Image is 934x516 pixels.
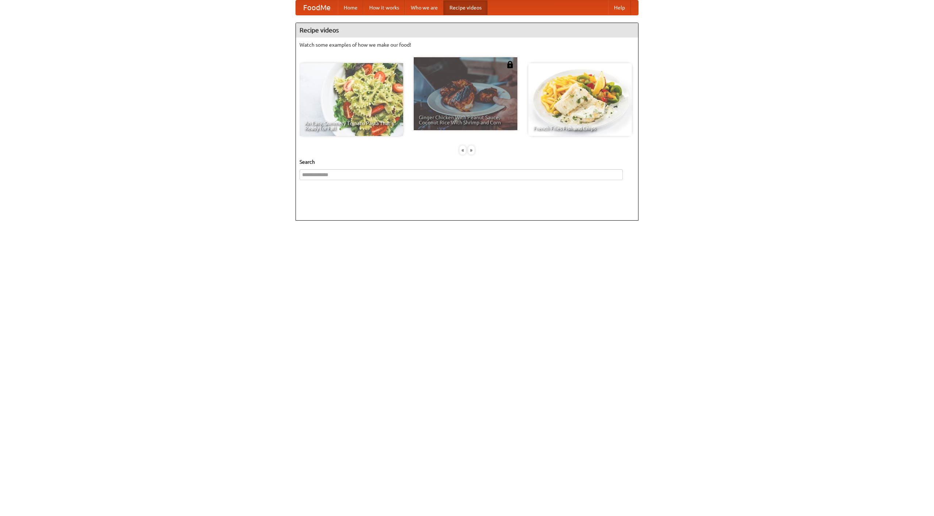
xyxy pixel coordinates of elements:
[533,126,627,131] span: French Fries Fish and Chips
[300,158,634,166] h5: Search
[300,41,634,49] p: Watch some examples of how we make our food!
[608,0,631,15] a: Help
[305,121,398,131] span: An Easy, Summery Tomato Pasta That's Ready for Fall
[468,146,475,155] div: »
[300,63,403,136] a: An Easy, Summery Tomato Pasta That's Ready for Fall
[296,23,638,38] h4: Recipe videos
[363,0,405,15] a: How it works
[506,61,514,68] img: 483408.png
[338,0,363,15] a: Home
[528,63,632,136] a: French Fries Fish and Chips
[444,0,487,15] a: Recipe videos
[405,0,444,15] a: Who we are
[296,0,338,15] a: FoodMe
[459,146,466,155] div: «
